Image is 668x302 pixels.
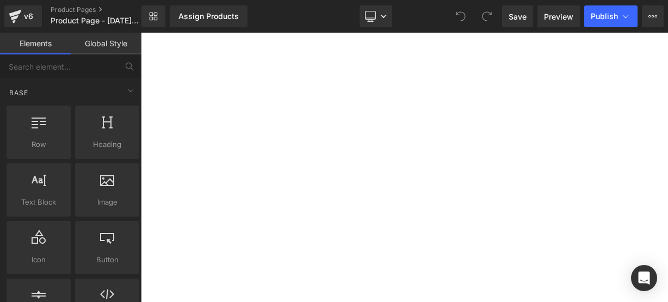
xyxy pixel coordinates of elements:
[51,16,139,25] span: Product Page - [DATE] 21:28:19
[584,5,638,27] button: Publish
[10,254,67,266] span: Icon
[22,9,35,23] div: v6
[78,254,136,266] span: Button
[141,5,165,27] a: New Library
[8,88,29,98] span: Base
[591,12,618,21] span: Publish
[509,11,527,22] span: Save
[78,196,136,208] span: Image
[544,11,573,22] span: Preview
[450,5,472,27] button: Undo
[476,5,498,27] button: Redo
[178,12,239,21] div: Assign Products
[51,5,159,14] a: Product Pages
[10,139,67,150] span: Row
[78,139,136,150] span: Heading
[10,196,67,208] span: Text Block
[71,33,141,54] a: Global Style
[642,5,664,27] button: More
[537,5,580,27] a: Preview
[4,5,42,27] a: v6
[631,265,657,291] div: Open Intercom Messenger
